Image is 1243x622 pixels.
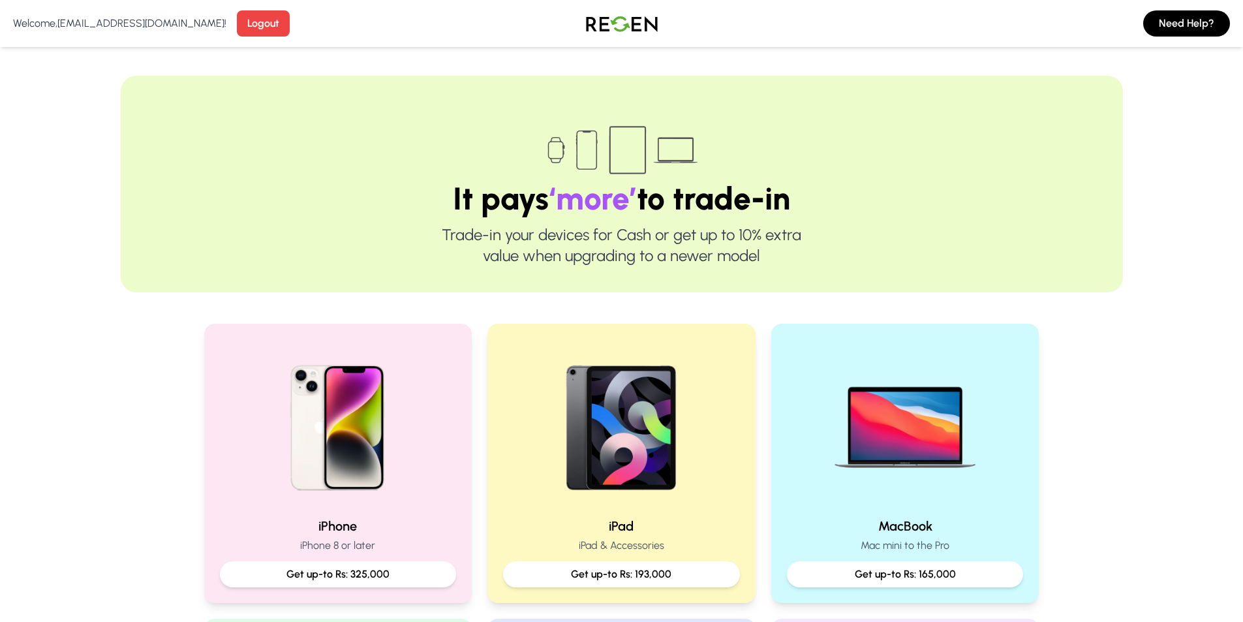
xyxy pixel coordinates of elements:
h2: iPad [503,517,740,535]
h1: It pays to trade-in [162,183,1081,214]
p: Get up-to Rs: 165,000 [797,567,1013,582]
span: ‘more’ [549,179,637,217]
button: Logout [237,10,290,37]
p: Get up-to Rs: 325,000 [230,567,446,582]
img: iPad [538,339,705,506]
h2: iPhone [220,517,457,535]
img: iPhone [254,339,422,506]
h2: MacBook [787,517,1024,535]
img: MacBook [821,339,989,506]
img: Trade-in devices [540,117,703,183]
p: Welcome, [EMAIL_ADDRESS][DOMAIN_NAME] ! [13,16,226,31]
p: Trade-in your devices for Cash or get up to 10% extra value when upgrading to a newer model [162,225,1081,266]
img: Logo [576,5,668,42]
p: iPhone 8 or later [220,538,457,553]
p: iPad & Accessories [503,538,740,553]
button: Need Help? [1143,10,1230,37]
p: Mac mini to the Pro [787,538,1024,553]
p: Get up-to Rs: 193,000 [514,567,729,582]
